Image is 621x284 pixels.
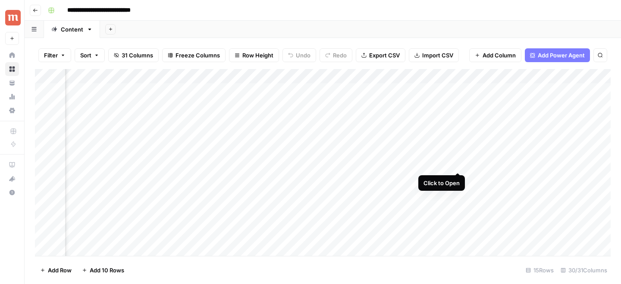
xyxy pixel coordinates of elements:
[108,48,159,62] button: 31 Columns
[6,172,19,185] div: What's new?
[423,179,460,187] div: Click to Open
[176,51,220,60] span: Freeze Columns
[75,48,105,62] button: Sort
[5,186,19,199] button: Help + Support
[522,263,557,277] div: 15 Rows
[320,48,352,62] button: Redo
[538,51,585,60] span: Add Power Agent
[38,48,71,62] button: Filter
[333,51,347,60] span: Redo
[525,48,590,62] button: Add Power Agent
[44,21,100,38] a: Content
[229,48,279,62] button: Row Height
[5,7,19,28] button: Workspace: Maple
[483,51,516,60] span: Add Column
[90,266,124,275] span: Add 10 Rows
[282,48,316,62] button: Undo
[557,263,611,277] div: 30/31 Columns
[162,48,226,62] button: Freeze Columns
[242,51,273,60] span: Row Height
[409,48,459,62] button: Import CSV
[77,263,129,277] button: Add 10 Rows
[61,25,83,34] div: Content
[5,158,19,172] a: AirOps Academy
[422,51,453,60] span: Import CSV
[5,76,19,90] a: Your Data
[369,51,400,60] span: Export CSV
[356,48,405,62] button: Export CSV
[469,48,521,62] button: Add Column
[5,10,21,25] img: Maple Logo
[5,62,19,76] a: Browse
[80,51,91,60] span: Sort
[5,172,19,186] button: What's new?
[122,51,153,60] span: 31 Columns
[5,104,19,117] a: Settings
[44,51,58,60] span: Filter
[48,266,72,275] span: Add Row
[5,90,19,104] a: Usage
[35,263,77,277] button: Add Row
[296,51,310,60] span: Undo
[5,48,19,62] a: Home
